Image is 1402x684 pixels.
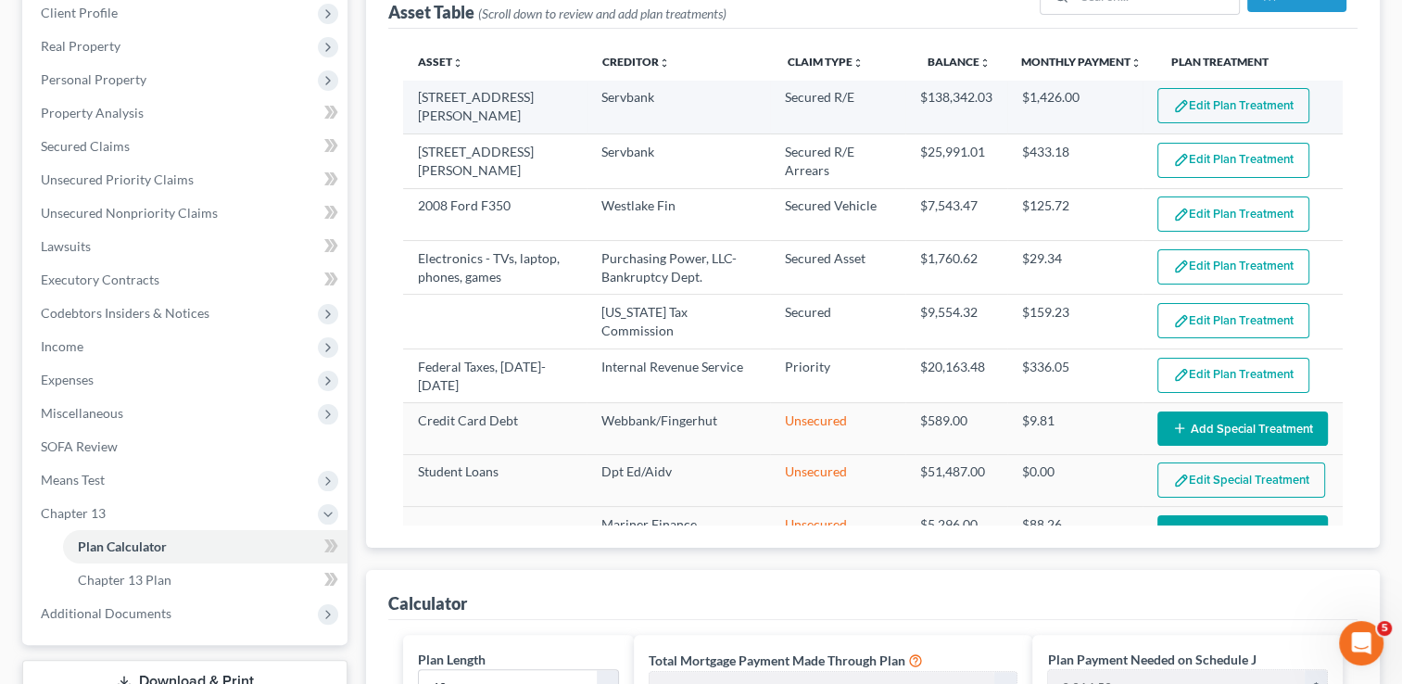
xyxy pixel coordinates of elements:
img: edit-pencil-c1479a1de80d8dea1e2430c2f745a3c6a07e9d7aa2eeffe225670001d78357a8.svg [1173,259,1189,274]
span: Unsecured Priority Claims [41,171,194,187]
td: $29.34 [1007,241,1143,295]
button: Edit Plan Treatment [1157,88,1309,123]
a: Assetunfold_more [418,55,463,69]
td: $159.23 [1007,295,1143,348]
span: Real Property [41,38,120,54]
button: Add Special Treatment [1157,515,1328,550]
i: unfold_more [853,57,864,69]
span: Personal Property [41,71,146,87]
i: unfold_more [1130,57,1142,69]
a: Plan Calculator [63,530,347,564]
td: $9,554.32 [905,295,1007,348]
span: 5 [1377,621,1392,636]
span: Expenses [41,372,94,387]
a: Lawsuits [26,230,347,263]
button: Edit Special Treatment [1157,462,1325,498]
td: Secured R/E Arrears [770,134,905,188]
a: Creditorunfold_more [602,55,670,69]
div: Asset Table [388,1,726,23]
label: Total Mortgage Payment Made Through Plan [649,651,905,670]
td: $7,543.47 [905,188,1007,240]
th: Plan Treatment [1156,44,1343,81]
td: Purchasing Power, LLC- Bankruptcy Dept. [587,241,770,295]
a: Unsecured Priority Claims [26,163,347,196]
td: Mariner Finance [587,507,770,558]
a: Executory Contracts [26,263,347,297]
td: Secured Vehicle [770,188,905,240]
span: Executory Contracts [41,272,159,287]
img: edit-pencil-c1479a1de80d8dea1e2430c2f745a3c6a07e9d7aa2eeffe225670001d78357a8.svg [1173,152,1189,168]
td: $20,163.48 [905,348,1007,402]
span: Income [41,338,83,354]
span: Property Analysis [41,105,144,120]
td: $138,342.03 [905,81,1007,134]
label: Plan Length [418,650,486,669]
button: Add Special Treatment [1157,412,1328,446]
button: Edit Plan Treatment [1157,196,1309,232]
a: Chapter 13 Plan [63,564,347,597]
td: Unsecured [770,454,905,506]
td: Federal Taxes, [DATE]-[DATE] [403,348,587,402]
td: $433.18 [1007,134,1143,188]
span: Chapter 13 Plan [78,572,171,588]
td: Secured [770,295,905,348]
a: Unsecured Nonpriority Claims [26,196,347,230]
td: [STREET_ADDRESS][PERSON_NAME] [403,81,587,134]
i: unfold_more [979,57,991,69]
td: Internal Revenue Service [587,348,770,402]
img: edit-pencil-c1479a1de80d8dea1e2430c2f745a3c6a07e9d7aa2eeffe225670001d78357a8.svg [1173,473,1189,488]
span: (Scroll down to review and add plan treatments) [478,6,726,21]
td: Unsecured [770,403,905,454]
td: 2008 Ford F350 [403,188,587,240]
span: Client Profile [41,5,118,20]
span: Means Test [41,472,105,488]
img: edit-pencil-c1479a1de80d8dea1e2430c2f745a3c6a07e9d7aa2eeffe225670001d78357a8.svg [1173,98,1189,114]
a: SOFA Review [26,430,347,463]
div: Calculator [388,592,467,614]
td: Secured R/E [770,81,905,134]
span: Additional Documents [41,605,171,621]
td: $336.05 [1007,348,1143,402]
button: Edit Plan Treatment [1157,249,1309,285]
a: Claim Typeunfold_more [788,55,864,69]
span: Codebtors Insiders & Notices [41,305,209,321]
i: unfold_more [452,57,463,69]
td: Dpt Ed/Aidv [587,454,770,506]
button: Edit Plan Treatment [1157,303,1309,338]
td: Servbank [587,81,770,134]
span: Unsecured Nonpriority Claims [41,205,218,221]
td: Secured Asset [770,241,905,295]
td: $1,426.00 [1007,81,1143,134]
a: Balanceunfold_more [928,55,991,69]
button: Edit Plan Treatment [1157,358,1309,393]
td: $125.72 [1007,188,1143,240]
td: $1,760.62 [905,241,1007,295]
a: Monthly Paymentunfold_more [1021,55,1142,69]
td: $9.81 [1007,403,1143,454]
td: $589.00 [905,403,1007,454]
i: unfold_more [659,57,670,69]
td: [STREET_ADDRESS][PERSON_NAME] [403,134,587,188]
img: edit-pencil-c1479a1de80d8dea1e2430c2f745a3c6a07e9d7aa2eeffe225670001d78357a8.svg [1173,207,1189,222]
label: Plan Payment Needed on Schedule J [1047,650,1256,669]
td: $88.26 [1007,507,1143,558]
a: Property Analysis [26,96,347,130]
td: Electronics - TVs, laptop, phones, games [403,241,587,295]
button: Edit Plan Treatment [1157,143,1309,178]
td: Servbank [587,134,770,188]
span: Lawsuits [41,238,91,254]
td: Webbank/Fingerhut [587,403,770,454]
td: Credit Card Debt [403,403,587,454]
span: SOFA Review [41,438,118,454]
td: Priority [770,348,905,402]
td: [US_STATE] Tax Commission [587,295,770,348]
td: $25,991.01 [905,134,1007,188]
img: edit-pencil-c1479a1de80d8dea1e2430c2f745a3c6a07e9d7aa2eeffe225670001d78357a8.svg [1173,313,1189,329]
td: Unsecured [770,507,905,558]
a: Secured Claims [26,130,347,163]
td: $51,487.00 [905,454,1007,506]
span: Plan Calculator [78,538,167,554]
span: Miscellaneous [41,405,123,421]
td: $0.00 [1007,454,1143,506]
img: edit-pencil-c1479a1de80d8dea1e2430c2f745a3c6a07e9d7aa2eeffe225670001d78357a8.svg [1173,367,1189,383]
